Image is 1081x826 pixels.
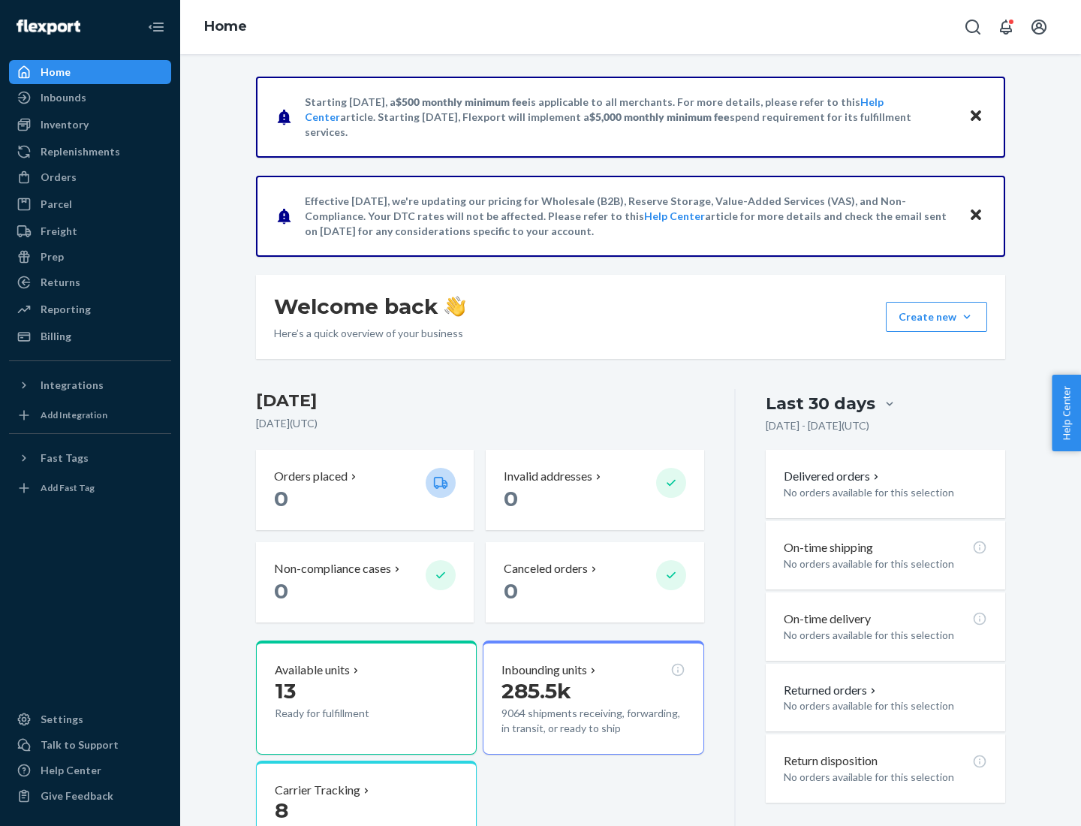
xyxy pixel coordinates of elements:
[41,763,101,778] div: Help Center
[766,418,869,433] p: [DATE] - [DATE] ( UTC )
[41,144,120,159] div: Replenishments
[444,296,465,317] img: hand-wave emoji
[275,662,350,679] p: Available units
[766,392,875,415] div: Last 30 days
[256,641,477,755] button: Available units13Ready for fulfillment
[192,5,259,49] ol: breadcrumbs
[784,556,987,571] p: No orders available for this selection
[9,476,171,500] a: Add Fast Tag
[41,65,71,80] div: Home
[275,797,288,823] span: 8
[41,249,64,264] div: Prep
[141,12,171,42] button: Close Navigation
[41,302,91,317] div: Reporting
[9,113,171,137] a: Inventory
[501,706,685,736] p: 9064 shipments receiving, forwarding, in transit, or ready to ship
[9,324,171,348] a: Billing
[966,106,986,128] button: Close
[589,110,730,123] span: $5,000 monthly minimum fee
[9,140,171,164] a: Replenishments
[644,210,705,222] a: Help Center
[9,784,171,808] button: Give Feedback
[204,18,247,35] a: Home
[9,270,171,294] a: Returns
[41,329,71,344] div: Billing
[9,707,171,731] a: Settings
[305,194,954,239] p: Effective [DATE], we're updating our pricing for Wholesale (B2B), Reserve Storage, Value-Added Se...
[784,610,871,628] p: On-time delivery
[991,12,1021,42] button: Open notifications
[275,678,296,704] span: 13
[17,20,80,35] img: Flexport logo
[886,302,987,332] button: Create new
[9,86,171,110] a: Inbounds
[41,737,119,752] div: Talk to Support
[784,628,987,643] p: No orders available for this selection
[9,60,171,84] a: Home
[504,468,592,485] p: Invalid addresses
[9,219,171,243] a: Freight
[41,90,86,105] div: Inbounds
[486,542,703,623] button: Canceled orders 0
[966,205,986,227] button: Close
[41,117,89,132] div: Inventory
[274,326,465,341] p: Here’s a quick overview of your business
[274,486,288,511] span: 0
[784,468,882,485] button: Delivered orders
[41,481,95,494] div: Add Fast Tag
[784,485,987,500] p: No orders available for this selection
[784,539,873,556] p: On-time shipping
[256,416,704,431] p: [DATE] ( UTC )
[396,95,528,108] span: $500 monthly minimum fee
[41,275,80,290] div: Returns
[41,408,107,421] div: Add Integration
[9,373,171,397] button: Integrations
[256,450,474,530] button: Orders placed 0
[9,245,171,269] a: Prep
[256,389,704,413] h3: [DATE]
[274,468,348,485] p: Orders placed
[784,682,879,699] button: Returned orders
[9,446,171,470] button: Fast Tags
[486,450,703,530] button: Invalid addresses 0
[504,578,518,604] span: 0
[9,297,171,321] a: Reporting
[504,486,518,511] span: 0
[9,192,171,216] a: Parcel
[274,293,465,320] h1: Welcome back
[1024,12,1054,42] button: Open account menu
[784,698,987,713] p: No orders available for this selection
[274,560,391,577] p: Non-compliance cases
[9,165,171,189] a: Orders
[275,706,414,721] p: Ready for fulfillment
[41,451,89,466] div: Fast Tags
[784,770,987,785] p: No orders available for this selection
[9,403,171,427] a: Add Integration
[1052,375,1081,451] button: Help Center
[305,95,954,140] p: Starting [DATE], a is applicable to all merchants. For more details, please refer to this article...
[958,12,988,42] button: Open Search Box
[501,662,587,679] p: Inbounding units
[274,578,288,604] span: 0
[501,678,571,704] span: 285.5k
[784,752,878,770] p: Return disposition
[41,197,72,212] div: Parcel
[41,378,104,393] div: Integrations
[41,224,77,239] div: Freight
[9,733,171,757] a: Talk to Support
[504,560,588,577] p: Canceled orders
[256,542,474,623] button: Non-compliance cases 0
[483,641,703,755] button: Inbounding units285.5k9064 shipments receiving, forwarding, in transit, or ready to ship
[41,788,113,803] div: Give Feedback
[275,782,360,799] p: Carrier Tracking
[41,712,83,727] div: Settings
[41,170,77,185] div: Orders
[9,758,171,782] a: Help Center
